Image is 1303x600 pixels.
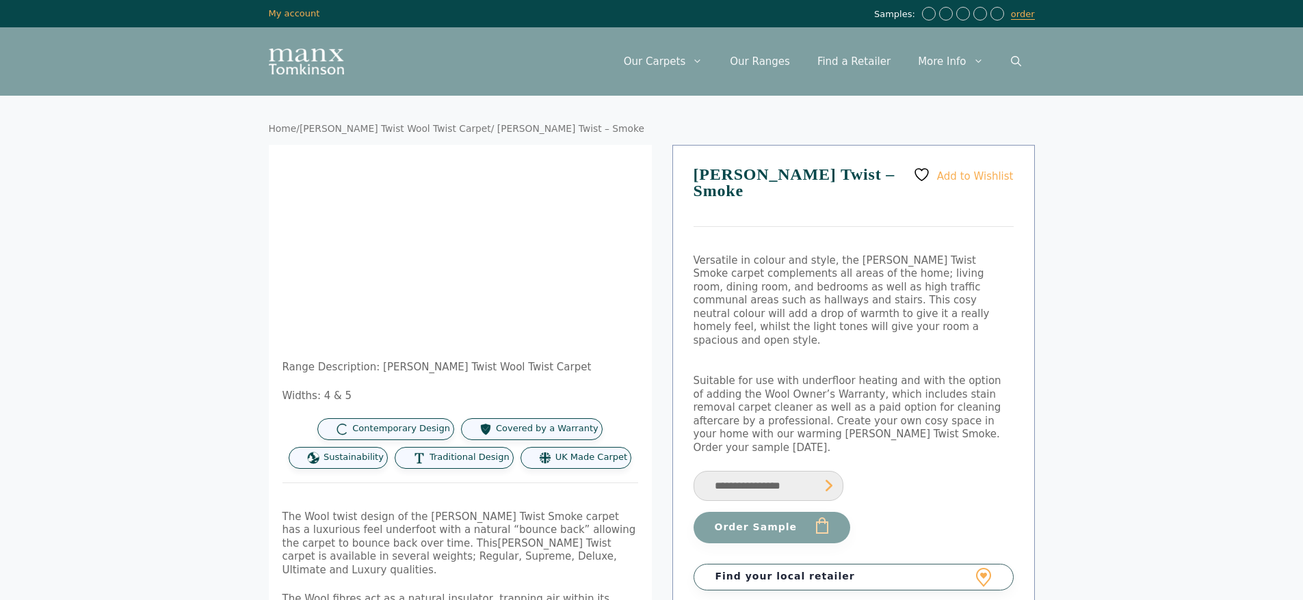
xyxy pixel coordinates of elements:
span: Samples: [874,9,919,21]
button: Order Sample [694,512,850,543]
a: More Info [904,41,997,82]
a: Find a Retailer [804,41,904,82]
a: Find your local retailer [694,564,1014,590]
span: Covered by a Warranty [496,423,598,435]
a: My account [269,8,320,18]
nav: Breadcrumb [269,123,1035,135]
img: Manx Tomkinson [269,49,344,74]
a: Add to Wishlist [913,166,1013,183]
a: [PERSON_NAME] Twist Wool Twist Carpet [300,123,491,134]
a: order [1011,9,1035,20]
a: Our Carpets [610,41,717,82]
span: UK Made Carpet [555,452,627,463]
span: Sustainability [324,452,384,463]
span: Add to Wishlist [937,169,1014,182]
span: Contemporary Design [352,423,450,435]
a: Open Search Bar [997,41,1035,82]
p: Versatile in colour and style, the [PERSON_NAME] Twist Smoke carpet complements all areas of the ... [694,254,1014,348]
a: Our Ranges [716,41,804,82]
span: [PERSON_NAME] Twist carpet is available in several weights; Regular, Supreme, Deluxe, Ultimate an... [282,537,617,576]
p: Suitable for use with underfloor heating and with the option of adding the Wool Owner’s Warranty,... [694,374,1014,454]
h1: [PERSON_NAME] Twist – Smoke [694,166,1014,227]
p: The Wool twist design of the [PERSON_NAME] Twist Smoke carpet has a luxurious feel underfoot with... [282,510,638,577]
a: Home [269,123,297,134]
p: Range Description: [PERSON_NAME] Twist Wool Twist Carpet [282,361,638,374]
span: Traditional Design [430,452,510,463]
p: Widths: 4 & 5 [282,390,638,403]
nav: Primary [610,41,1035,82]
